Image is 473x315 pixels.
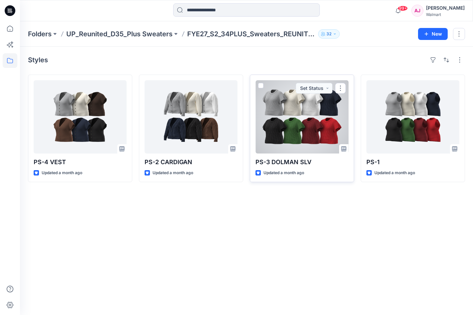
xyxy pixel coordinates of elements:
p: PS-3 DOLMAN SLV [255,157,348,167]
p: PS-1 [366,157,459,167]
p: Updated a month ago [374,169,415,176]
button: 32 [318,29,340,39]
a: Folders [28,29,52,39]
p: PS-2 CARDIGAN [145,157,237,167]
h4: Styles [28,56,48,64]
p: Updated a month ago [263,169,304,176]
p: FYE27_S2_34PLUS_Sweaters_REUNITED [187,29,315,39]
a: PS-1 [366,80,459,154]
p: Updated a month ago [153,169,193,176]
a: PS-2 CARDIGAN [145,80,237,154]
span: 99+ [398,6,408,11]
div: Walmart [426,12,465,17]
div: AJ [411,5,423,17]
button: New [418,28,448,40]
p: 32 [326,30,331,38]
a: UP_Reunited_D35_Plus Sweaters [66,29,173,39]
a: PS-3 DOLMAN SLV [255,80,348,154]
div: [PERSON_NAME] [426,4,465,12]
a: PS-4 VEST [34,80,127,154]
p: PS-4 VEST [34,157,127,167]
p: Updated a month ago [42,169,82,176]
